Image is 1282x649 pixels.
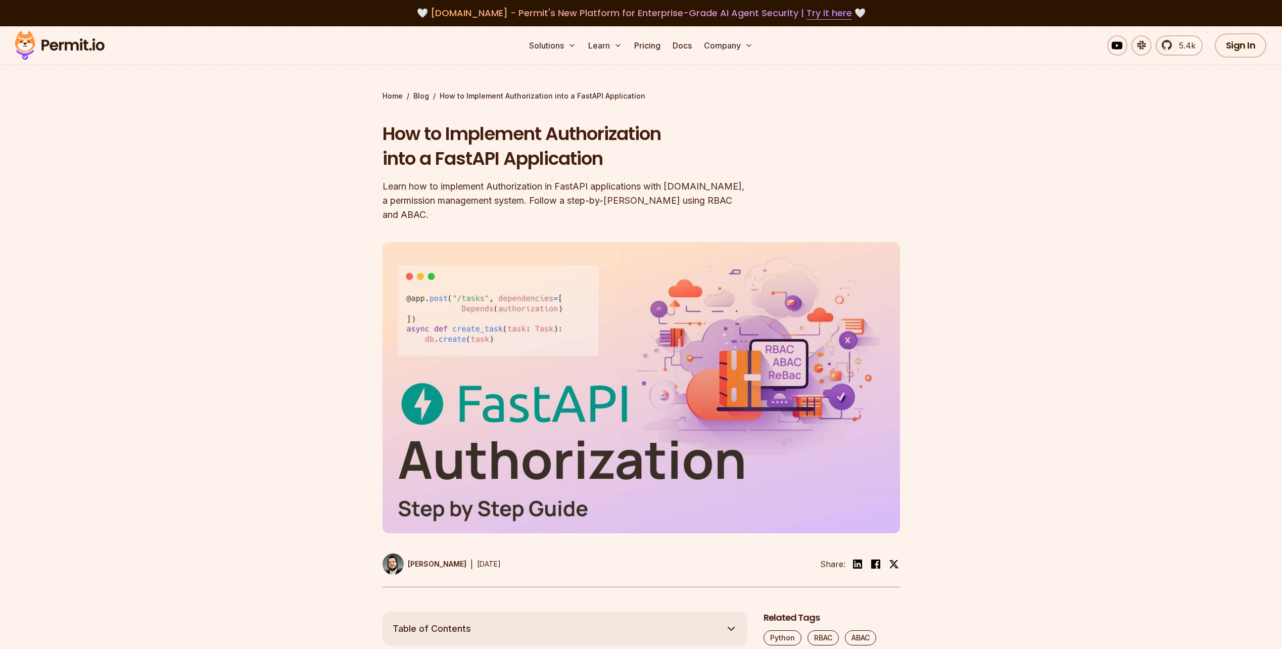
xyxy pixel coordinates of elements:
[851,558,864,570] img: linkedin
[10,28,109,63] img: Permit logo
[845,630,876,645] a: ABAC
[808,630,839,645] a: RBAC
[806,7,852,20] a: Try it here
[383,121,771,171] h1: How to Implement Authorization into a FastAPI Application
[630,35,664,56] a: Pricing
[383,91,403,101] a: Home
[820,558,845,570] li: Share:
[24,6,1258,20] div: 🤍 🤍
[431,7,852,19] span: [DOMAIN_NAME] - Permit's New Platform for Enterprise-Grade AI Agent Security |
[584,35,626,56] button: Learn
[700,35,757,56] button: Company
[383,553,404,575] img: Gabriel L. Manor
[669,35,696,56] a: Docs
[383,553,466,575] a: [PERSON_NAME]
[764,612,900,624] h2: Related Tags
[870,558,882,570] img: facebook
[470,558,473,570] div: |
[1215,33,1267,58] a: Sign In
[383,612,747,646] button: Table of Contents
[1173,39,1196,52] span: 5.4k
[383,242,900,533] img: How to Implement Authorization into a FastAPI Application
[408,559,466,569] p: [PERSON_NAME]
[477,560,501,568] time: [DATE]
[1156,35,1203,56] a: 5.4k
[764,630,801,645] a: Python
[525,35,580,56] button: Solutions
[889,559,899,569] img: twitter
[413,91,429,101] a: Blog
[393,622,471,636] span: Table of Contents
[383,91,900,101] div: / /
[383,179,771,222] div: Learn how to implement Authorization in FastAPI applications with [DOMAIN_NAME], a permission man...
